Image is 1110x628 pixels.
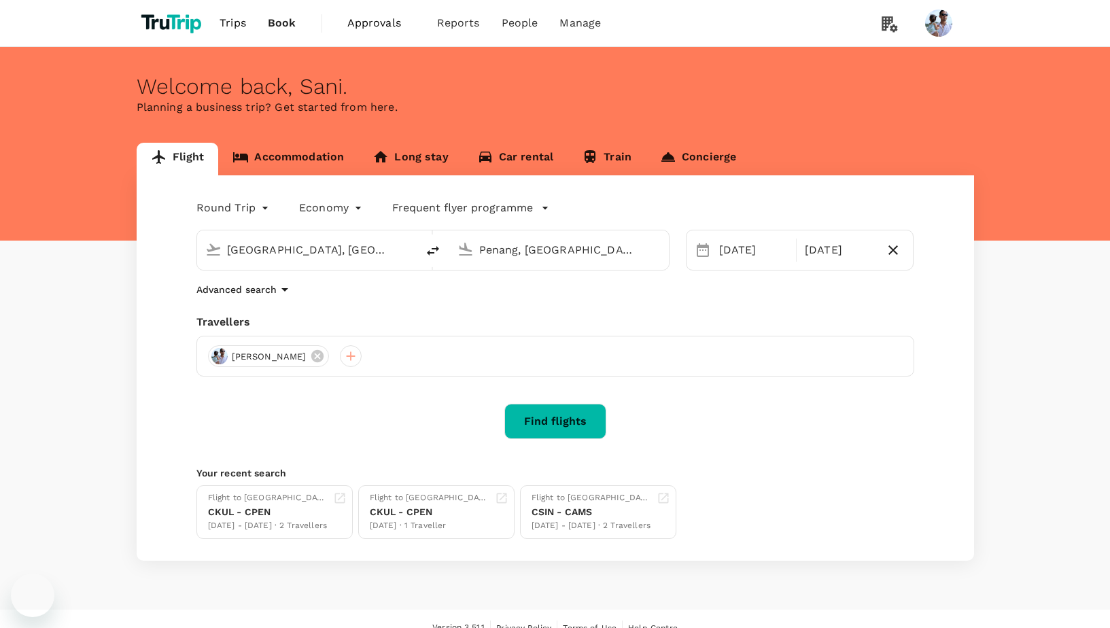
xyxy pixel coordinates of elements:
[532,491,651,505] div: Flight to [GEOGRAPHIC_DATA]
[392,200,533,216] p: Frequent flyer programme
[347,15,415,31] span: Approvals
[437,15,480,31] span: Reports
[370,519,489,533] div: [DATE] · 1 Traveller
[196,283,277,296] p: Advanced search
[211,348,228,364] img: avatar-6695f0dd85a4d.png
[659,248,662,251] button: Open
[358,143,462,175] a: Long stay
[479,239,640,260] input: Going to
[268,15,296,31] span: Book
[227,239,388,260] input: Depart from
[714,237,793,264] div: [DATE]
[370,491,489,505] div: Flight to [GEOGRAPHIC_DATA]
[224,350,315,364] span: [PERSON_NAME]
[208,345,330,367] div: [PERSON_NAME]
[532,519,651,533] div: [DATE] - [DATE] · 2 Travellers
[137,143,219,175] a: Flight
[559,15,601,31] span: Manage
[417,234,449,267] button: delete
[925,10,952,37] img: Sani Gouw
[646,143,750,175] a: Concierge
[568,143,646,175] a: Train
[196,197,273,219] div: Round Trip
[137,99,974,116] p: Planning a business trip? Get started from here.
[392,200,549,216] button: Frequent flyer programme
[504,404,606,439] button: Find flights
[196,281,293,298] button: Advanced search
[218,143,358,175] a: Accommodation
[220,15,246,31] span: Trips
[208,519,328,533] div: [DATE] - [DATE] · 2 Travellers
[463,143,568,175] a: Car rental
[196,314,914,330] div: Travellers
[137,8,209,38] img: TruTrip logo
[407,248,410,251] button: Open
[208,505,328,519] div: CKUL - CPEN
[799,237,879,264] div: [DATE]
[196,466,914,480] p: Your recent search
[137,74,974,99] div: Welcome back , Sani .
[370,505,489,519] div: CKUL - CPEN
[502,15,538,31] span: People
[532,505,651,519] div: CSIN - CAMS
[208,491,328,505] div: Flight to [GEOGRAPHIC_DATA]
[11,574,54,617] iframe: Button to launch messaging window
[299,197,365,219] div: Economy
